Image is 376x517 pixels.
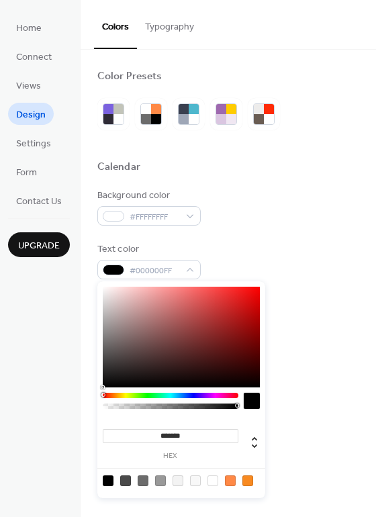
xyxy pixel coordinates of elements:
div: rgb(74, 74, 74) [120,475,131,486]
a: Contact Us [8,189,70,211]
span: Home [16,21,42,36]
div: Color Presets [97,70,162,84]
button: Upgrade [8,232,70,257]
a: Design [8,103,54,125]
div: rgb(255, 255, 255) [207,475,218,486]
div: Calendar [97,160,140,175]
div: rgb(0, 0, 0) [103,475,113,486]
span: #FFFFFFFF [130,210,179,224]
span: Form [16,166,37,180]
div: rgb(248, 248, 248) [190,475,201,486]
div: rgb(255, 137, 70) [225,475,236,486]
div: rgb(243, 243, 243) [173,475,183,486]
span: Design [16,108,46,122]
a: Form [8,160,45,183]
div: Text color [97,242,198,256]
div: rgb(108, 108, 108) [138,475,148,486]
span: Upgrade [18,239,60,253]
div: rgb(248, 138, 33) [242,475,253,486]
span: Connect [16,50,52,64]
span: Settings [16,137,51,151]
span: Views [16,79,41,93]
a: Views [8,74,49,96]
a: Connect [8,45,60,67]
div: Background color [97,189,198,203]
span: Contact Us [16,195,62,209]
a: Home [8,16,50,38]
a: Settings [8,132,59,154]
span: #000000FF [130,264,179,278]
div: rgb(153, 153, 153) [155,475,166,486]
label: hex [103,453,238,460]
